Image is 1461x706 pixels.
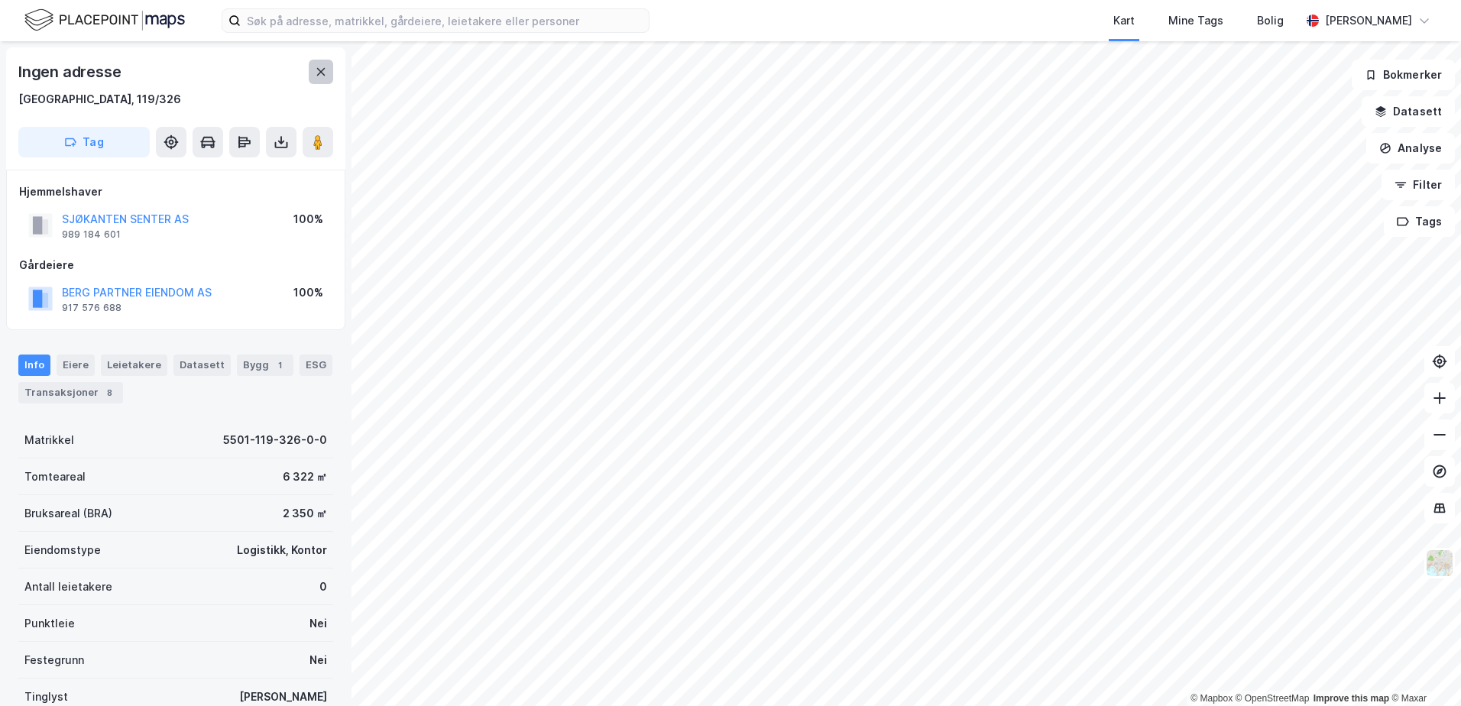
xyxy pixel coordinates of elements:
[309,614,327,633] div: Nei
[102,385,117,400] div: 8
[18,90,181,108] div: [GEOGRAPHIC_DATA], 119/326
[1352,60,1455,90] button: Bokmerker
[1425,549,1454,578] img: Z
[24,688,68,706] div: Tinglyst
[1113,11,1135,30] div: Kart
[283,504,327,523] div: 2 350 ㎡
[1325,11,1412,30] div: [PERSON_NAME]
[18,127,150,157] button: Tag
[57,355,95,376] div: Eiere
[1362,96,1455,127] button: Datasett
[19,183,332,201] div: Hjemmelshaver
[19,256,332,274] div: Gårdeiere
[293,283,323,302] div: 100%
[24,504,112,523] div: Bruksareal (BRA)
[24,651,84,669] div: Festegrunn
[24,578,112,596] div: Antall leietakere
[309,651,327,669] div: Nei
[62,228,121,241] div: 989 184 601
[283,468,327,486] div: 6 322 ㎡
[272,358,287,373] div: 1
[18,382,123,403] div: Transaksjoner
[239,688,327,706] div: [PERSON_NAME]
[24,7,185,34] img: logo.f888ab2527a4732fd821a326f86c7f29.svg
[1382,170,1455,200] button: Filter
[18,60,124,84] div: Ingen adresse
[1384,206,1455,237] button: Tags
[173,355,231,376] div: Datasett
[241,9,649,32] input: Søk på adresse, matrikkel, gårdeiere, leietakere eller personer
[1191,693,1233,704] a: Mapbox
[237,541,327,559] div: Logistikk, Kontor
[293,210,323,228] div: 100%
[223,431,327,449] div: 5501-119-326-0-0
[300,355,332,376] div: ESG
[1236,693,1310,704] a: OpenStreetMap
[24,614,75,633] div: Punktleie
[1168,11,1223,30] div: Mine Tags
[1314,693,1389,704] a: Improve this map
[237,355,293,376] div: Bygg
[101,355,167,376] div: Leietakere
[1366,133,1455,164] button: Analyse
[319,578,327,596] div: 0
[24,431,74,449] div: Matrikkel
[62,302,121,314] div: 917 576 688
[24,468,86,486] div: Tomteareal
[24,541,101,559] div: Eiendomstype
[1385,633,1461,706] div: Kontrollprogram for chat
[1385,633,1461,706] iframe: Chat Widget
[1257,11,1284,30] div: Bolig
[18,355,50,376] div: Info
